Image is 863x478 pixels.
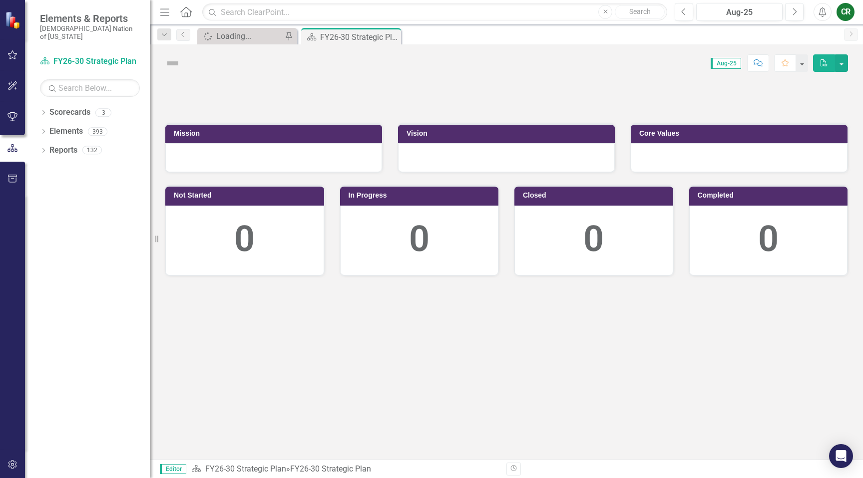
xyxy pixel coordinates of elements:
[711,58,741,69] span: Aug-25
[407,130,610,137] h3: Vision
[40,56,140,67] a: FY26-30 Strategic Plan
[700,214,838,265] div: 0
[205,464,286,474] a: FY26-30 Strategic Plan
[160,464,186,474] span: Editor
[615,5,665,19] button: Search
[82,146,102,155] div: 132
[696,3,783,21] button: Aug-25
[88,127,107,136] div: 393
[5,11,22,28] img: ClearPoint Strategy
[49,107,90,118] a: Scorecards
[523,192,668,199] h3: Closed
[49,145,77,156] a: Reports
[174,130,377,137] h3: Mission
[40,12,140,24] span: Elements & Reports
[525,214,663,265] div: 0
[174,192,319,199] h3: Not Started
[165,55,181,71] img: Not Defined
[95,108,111,117] div: 3
[290,464,371,474] div: FY26-30 Strategic Plan
[349,192,494,199] h3: In Progress
[629,7,651,15] span: Search
[202,3,667,21] input: Search ClearPoint...
[40,24,140,41] small: [DEMOGRAPHIC_DATA] Nation of [US_STATE]
[700,6,779,18] div: Aug-25
[837,3,855,21] button: CR
[698,192,843,199] h3: Completed
[216,30,282,42] div: Loading...
[351,214,488,265] div: 0
[176,214,314,265] div: 0
[40,79,140,97] input: Search Below...
[829,444,853,468] div: Open Intercom Messenger
[49,126,83,137] a: Elements
[200,30,282,42] a: Loading...
[191,464,499,475] div: »
[320,31,399,43] div: FY26-30 Strategic Plan
[639,130,843,137] h3: Core Values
